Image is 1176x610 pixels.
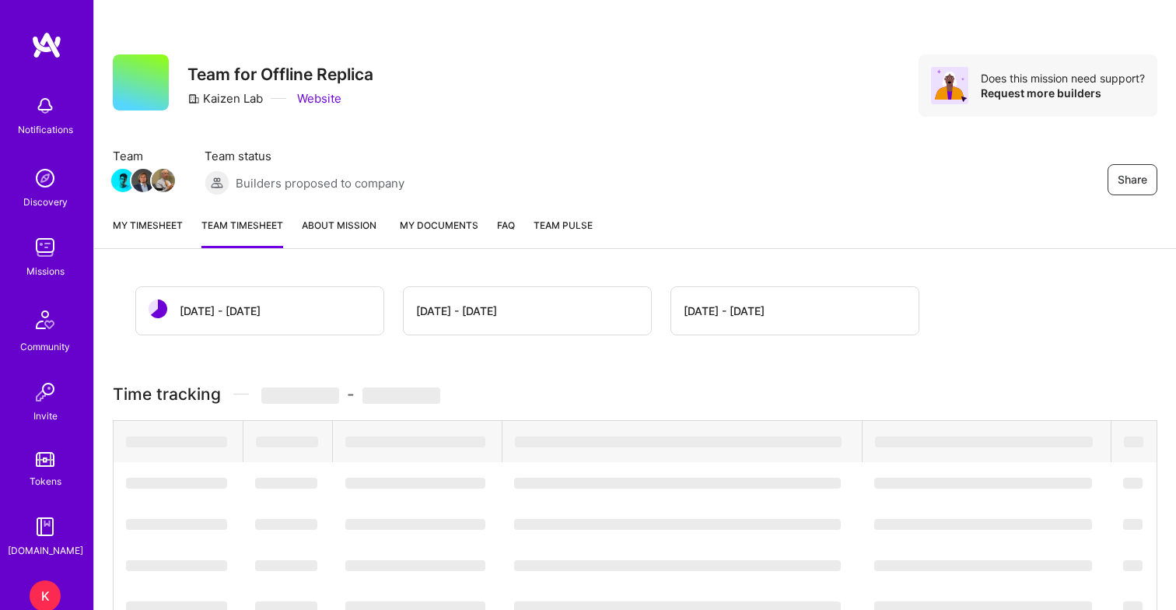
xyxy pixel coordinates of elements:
[30,377,61,408] img: Invite
[1124,436,1143,447] span: ‌
[395,217,478,234] span: My Documents
[33,408,58,424] div: Invite
[345,436,485,447] span: ‌
[113,217,183,248] a: My timesheet
[255,478,317,489] span: ‌
[931,67,968,104] img: Avatar
[261,384,440,404] span: -
[30,232,61,263] img: teamwork
[113,148,173,164] span: Team
[1123,519,1143,530] span: ‌
[534,219,593,231] span: Team Pulse
[180,303,261,319] div: [DATE] - [DATE]
[416,303,497,319] div: [DATE] - [DATE]
[113,384,1157,404] h3: Time tracking
[874,519,1092,530] span: ‌
[362,387,440,404] span: ‌
[26,263,65,279] div: Missions
[152,169,175,192] img: Team Member Avatar
[261,387,339,404] span: ‌
[514,519,841,530] span: ‌
[255,519,317,530] span: ‌
[153,167,173,194] a: Team Member Avatar
[345,478,485,489] span: ‌
[205,148,404,164] span: Team status
[187,93,200,105] i: icon CompanyGray
[30,473,61,489] div: Tokens
[874,560,1092,571] span: ‌
[187,90,263,107] div: Kaizen Lab
[345,519,485,530] span: ‌
[36,452,54,467] img: tokens
[302,217,376,248] a: About Mission
[187,65,373,84] h3: Team for Offline Replica
[126,478,227,489] span: ‌
[26,301,64,338] img: Community
[149,300,167,318] img: status icon
[201,217,283,248] a: Team timesheet
[8,542,83,559] div: [DOMAIN_NAME]
[30,511,61,542] img: guide book
[131,169,155,192] img: Team Member Avatar
[515,436,842,447] span: ‌
[514,560,841,571] span: ‌
[1118,172,1147,188] span: Share
[236,175,404,191] span: Builders proposed to company
[497,217,515,248] a: FAQ
[875,436,1093,447] span: ‌
[255,560,317,571] span: ‌
[18,121,73,138] div: Notifications
[256,436,318,447] span: ‌
[514,478,841,489] span: ‌
[23,194,68,210] div: Discovery
[133,167,153,194] a: Team Member Avatar
[30,90,61,121] img: bell
[113,167,133,194] a: Team Member Avatar
[981,86,1145,100] div: Request more builders
[684,303,765,319] div: [DATE] - [DATE]
[1123,478,1143,489] span: ‌
[31,31,62,59] img: logo
[126,436,227,447] span: ‌
[345,560,485,571] span: ‌
[294,90,341,107] a: Website
[126,560,227,571] span: ‌
[30,163,61,194] img: discovery
[874,478,1092,489] span: ‌
[395,217,478,248] a: My Documents
[126,519,227,530] span: ‌
[205,170,229,195] img: Builders proposed to company
[1108,164,1157,195] button: Share
[20,338,70,355] div: Community
[111,169,135,192] img: Team Member Avatar
[534,217,593,248] a: Team Pulse
[1123,560,1143,571] span: ‌
[981,71,1145,86] div: Does this mission need support?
